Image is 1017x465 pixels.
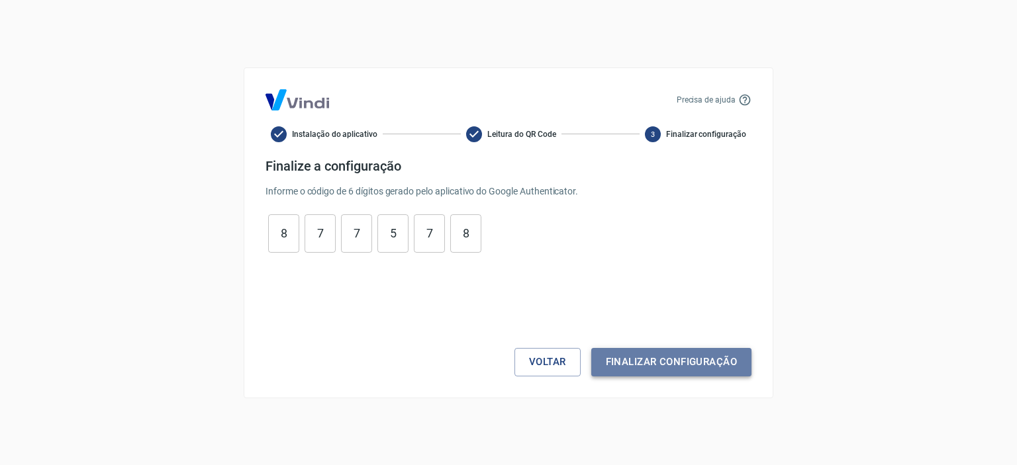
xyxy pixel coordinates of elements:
p: Informe o código de 6 dígitos gerado pelo aplicativo do Google Authenticator. [266,185,751,198]
span: Leitura do QR Code [487,128,556,140]
span: Finalizar configuração [666,128,746,140]
text: 3 [651,130,655,138]
button: Voltar [514,348,581,376]
p: Precisa de ajuda [677,94,736,106]
span: Instalação do aplicativo [292,128,377,140]
button: Finalizar configuração [591,348,751,376]
h4: Finalize a configuração [266,158,751,174]
img: Logo Vind [266,89,329,110]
